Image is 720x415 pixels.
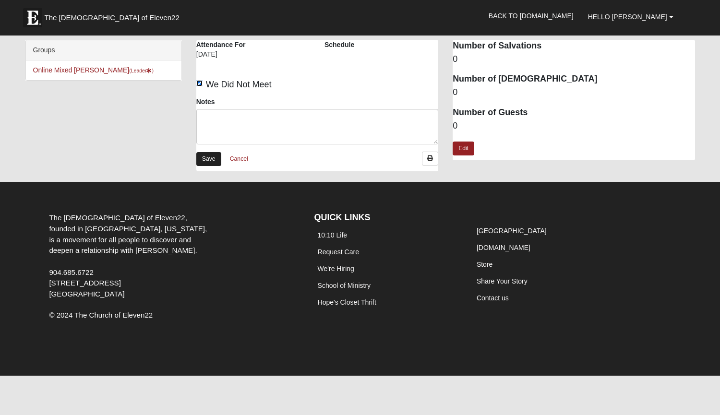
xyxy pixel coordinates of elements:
dd: 0 [453,86,695,99]
span: We Did Not Meet [206,80,272,89]
div: [DATE] [196,49,246,66]
a: Hello [PERSON_NAME] [581,5,681,29]
a: 10:10 Life [318,231,348,239]
h4: QUICK LINKS [314,213,459,223]
a: School of Ministry [318,282,371,289]
a: We're Hiring [318,265,354,273]
dd: 0 [453,120,695,132]
div: Groups [26,40,181,60]
a: Store [477,261,492,268]
a: Print Attendance Roster [422,152,438,166]
span: Hello [PERSON_NAME] [588,13,667,21]
a: Save [196,152,221,166]
a: Back to [DOMAIN_NAME] [481,4,581,28]
a: Hope's Closet Thrift [318,298,376,306]
a: Contact us [477,294,509,302]
a: The [DEMOGRAPHIC_DATA] of Eleven22 [18,3,210,27]
dt: Number of Salvations [453,40,695,52]
a: [GEOGRAPHIC_DATA] [477,227,547,235]
label: Schedule [324,40,354,49]
a: Cancel [224,152,254,166]
a: Request Care [318,248,359,256]
a: Share Your Story [477,277,528,285]
span: © 2024 The Church of Eleven22 [49,311,153,319]
span: The [DEMOGRAPHIC_DATA] of Eleven22 [45,13,180,23]
label: Attendance For [196,40,246,49]
div: The [DEMOGRAPHIC_DATA] of Eleven22, founded in [GEOGRAPHIC_DATA], [US_STATE], is a movement for a... [42,213,218,300]
img: Eleven22 logo [23,8,42,27]
dt: Number of [DEMOGRAPHIC_DATA] [453,73,695,85]
span: [GEOGRAPHIC_DATA] [49,290,124,298]
input: We Did Not Meet [196,80,203,86]
a: [DOMAIN_NAME] [477,244,530,251]
small: (Leader ) [129,68,154,73]
dt: Number of Guests [453,107,695,119]
a: Online Mixed [PERSON_NAME](Leader) [33,66,154,74]
label: Notes [196,97,215,107]
a: Edit [453,142,474,155]
dd: 0 [453,53,695,66]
